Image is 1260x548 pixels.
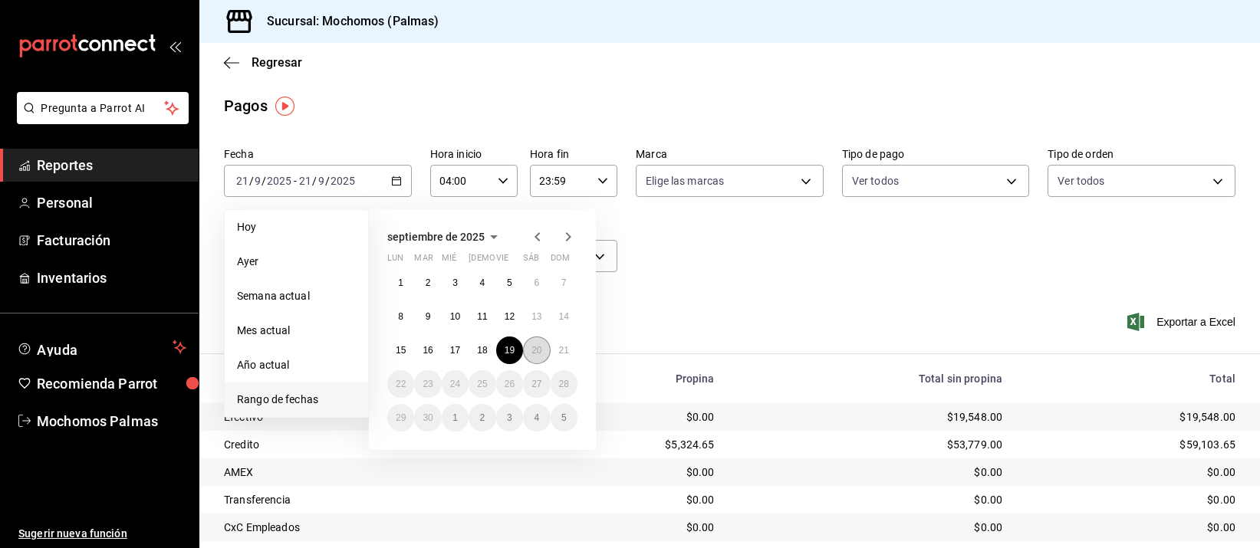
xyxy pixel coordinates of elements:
[559,311,569,322] abbr: 14 de septiembre de 2025
[275,97,294,116] img: Tooltip marker
[37,338,166,356] span: Ayuda
[531,345,541,356] abbr: 20 de septiembre de 2025
[237,219,356,235] span: Hoy
[41,100,165,116] span: Pregunta a Parrot AI
[396,379,406,389] abbr: 22 de septiembre de 2025
[523,370,550,398] button: 27 de septiembre de 2025
[531,379,541,389] abbr: 27 de septiembre de 2025
[37,373,186,394] span: Recomienda Parrot
[551,404,577,432] button: 5 de octubre de 2025
[11,111,189,127] a: Pregunta a Parrot AI
[469,269,495,297] button: 4 de septiembre de 2025
[266,175,292,187] input: ----
[237,288,356,304] span: Semana actual
[1027,492,1235,507] div: $0.00
[469,404,495,432] button: 2 de octubre de 2025
[496,253,508,269] abbr: viernes
[224,437,518,452] div: Credito
[224,55,302,70] button: Regresar
[312,175,317,187] span: /
[414,253,433,269] abbr: martes
[387,228,503,246] button: septiembre de 2025
[477,311,487,322] abbr: 11 de septiembre de 2025
[530,149,617,160] label: Hora fin
[1027,409,1235,425] div: $19,548.00
[387,231,485,243] span: septiembre de 2025
[507,412,512,423] abbr: 3 de octubre de 2025
[480,412,485,423] abbr: 2 de octubre de 2025
[330,175,356,187] input: ----
[387,336,414,364] button: 15 de septiembre de 2025
[452,277,458,288] abbr: 3 de septiembre de 2025
[1058,173,1104,189] span: Ver todos
[1027,437,1235,452] div: $59,103.65
[842,149,1030,160] label: Tipo de pago
[452,412,458,423] abbr: 1 de octubre de 2025
[224,94,268,117] div: Pagos
[423,379,433,389] abbr: 23 de septiembre de 2025
[224,492,518,507] div: Transferencia
[396,345,406,356] abbr: 15 de septiembre de 2025
[387,370,414,398] button: 22 de septiembre de 2025
[398,277,403,288] abbr: 1 de septiembre de 2025
[237,323,356,339] span: Mes actual
[739,520,1003,535] div: $0.00
[543,464,715,480] div: $0.00
[252,55,302,70] span: Regresar
[237,254,356,270] span: Ayer
[387,404,414,432] button: 29 de septiembre de 2025
[442,370,469,398] button: 24 de septiembre de 2025
[387,269,414,297] button: 1 de septiembre de 2025
[496,336,523,364] button: 19 de septiembre de 2025
[1027,520,1235,535] div: $0.00
[559,345,569,356] abbr: 21 de septiembre de 2025
[423,412,433,423] abbr: 30 de septiembre de 2025
[414,404,441,432] button: 30 de septiembre de 2025
[469,253,559,269] abbr: jueves
[169,40,181,52] button: open_drawer_menu
[1130,313,1235,331] button: Exportar a Excel
[469,370,495,398] button: 25 de septiembre de 2025
[561,412,567,423] abbr: 5 de octubre de 2025
[17,92,189,124] button: Pregunta a Parrot AI
[255,12,439,31] h3: Sucursal: Mochomos (Palmas)
[387,303,414,330] button: 8 de septiembre de 2025
[450,345,460,356] abbr: 17 de septiembre de 2025
[739,492,1003,507] div: $0.00
[505,379,515,389] abbr: 26 de septiembre de 2025
[480,277,485,288] abbr: 4 de septiembre de 2025
[1048,149,1235,160] label: Tipo de orden
[442,404,469,432] button: 1 de octubre de 2025
[254,175,262,187] input: --
[543,492,715,507] div: $0.00
[561,277,567,288] abbr: 7 de septiembre de 2025
[636,149,824,160] label: Marca
[523,269,550,297] button: 6 de septiembre de 2025
[37,267,186,288] span: Inventarios
[469,336,495,364] button: 18 de septiembre de 2025
[426,277,431,288] abbr: 2 de septiembre de 2025
[551,253,570,269] abbr: domingo
[442,303,469,330] button: 10 de septiembre de 2025
[426,311,431,322] abbr: 9 de septiembre de 2025
[739,464,1003,480] div: $0.00
[37,230,186,251] span: Facturación
[249,175,254,187] span: /
[224,149,412,160] label: Fecha
[523,336,550,364] button: 20 de septiembre de 2025
[237,392,356,408] span: Rango de fechas
[450,311,460,322] abbr: 10 de septiembre de 2025
[442,336,469,364] button: 17 de septiembre de 2025
[496,269,523,297] button: 5 de septiembre de 2025
[543,520,715,535] div: $0.00
[398,311,403,322] abbr: 8 de septiembre de 2025
[559,379,569,389] abbr: 28 de septiembre de 2025
[298,175,312,187] input: --
[523,253,539,269] abbr: sábado
[1027,464,1235,480] div: $0.00
[496,303,523,330] button: 12 de septiembre de 2025
[531,311,541,322] abbr: 13 de septiembre de 2025
[1027,372,1235,385] div: Total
